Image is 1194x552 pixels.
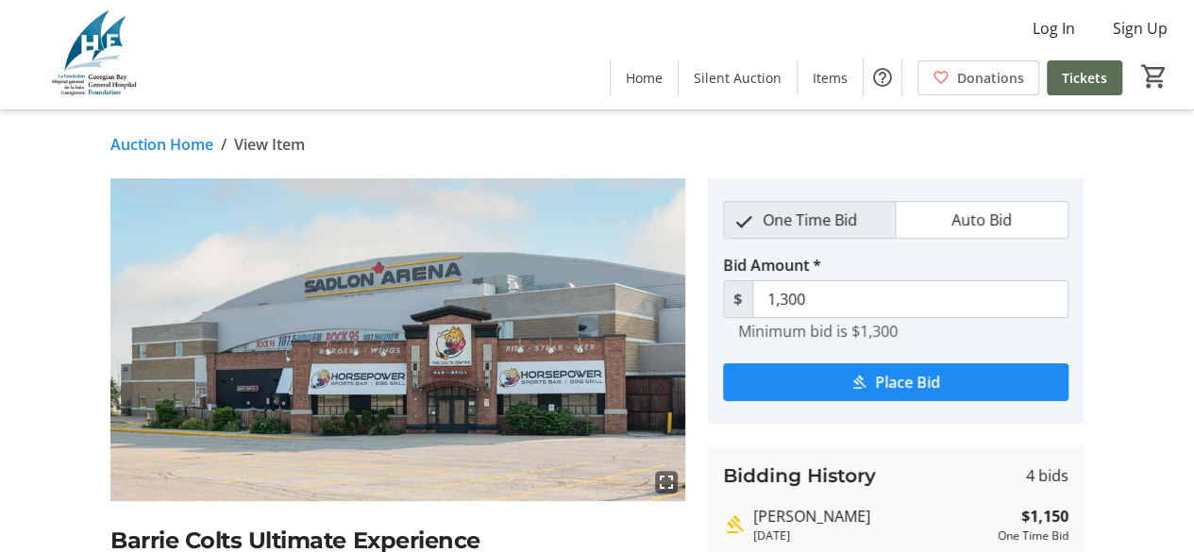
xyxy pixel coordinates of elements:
div: One Time Bid [998,527,1068,544]
span: Silent Auction [694,68,782,88]
label: Bid Amount * [723,254,821,276]
img: Georgian Bay General Hospital Foundation's Logo [11,8,179,102]
a: Auction Home [110,133,213,156]
a: Items [798,60,863,95]
span: Donations [957,68,1024,88]
span: View Item [234,133,305,156]
button: Sign Up [1098,13,1183,43]
mat-icon: fullscreen [655,471,678,493]
img: Image [110,178,685,501]
span: Place Bid [875,371,940,393]
button: Place Bid [723,363,1068,401]
a: Tickets [1047,60,1122,95]
mat-icon: Highest bid [723,513,746,536]
button: Cart [1137,59,1171,93]
button: Help [864,59,901,96]
span: 4 bids [1026,464,1068,487]
span: / [221,133,227,156]
span: One Time Bid [751,202,868,238]
a: Donations [917,60,1039,95]
div: [PERSON_NAME] [753,505,990,527]
h3: Bidding History [723,461,876,490]
button: Log In [1017,13,1090,43]
span: Tickets [1062,68,1107,88]
span: $ [723,280,753,318]
strong: $1,150 [1021,505,1068,527]
span: Home [626,68,663,88]
a: Home [611,60,678,95]
span: Log In [1033,17,1075,40]
tr-hint: Minimum bid is $1,300 [738,322,898,341]
div: [DATE] [753,527,990,544]
span: Items [813,68,848,88]
span: Auto Bid [940,202,1023,238]
a: Silent Auction [679,60,797,95]
span: Sign Up [1113,17,1168,40]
